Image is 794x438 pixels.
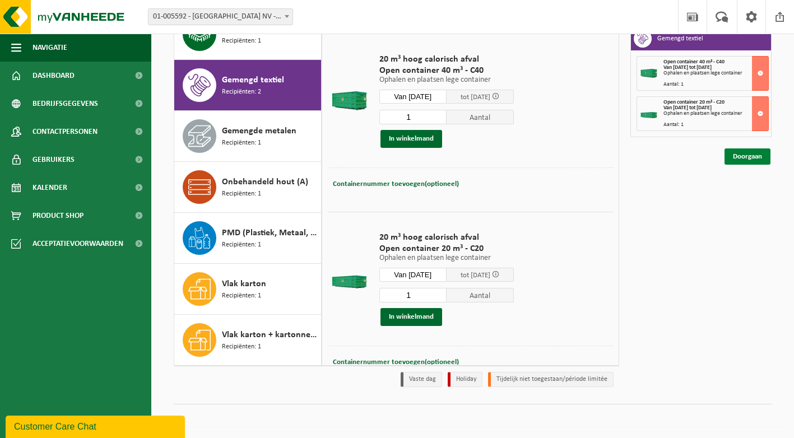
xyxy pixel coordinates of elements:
span: Recipiënten: 1 [222,189,261,199]
span: Bedrijfsgegevens [32,90,98,118]
strong: Van [DATE] tot [DATE] [663,105,712,111]
button: Vlak karton Recipiënten: 1 [174,264,322,315]
span: Open container 40 m³ - C40 [379,65,514,76]
p: Ophalen en plaatsen lege container [379,76,514,84]
button: PMD (Plastiek, Metaal, Drankkartons) (bedrijven) Recipiënten: 1 [174,213,322,264]
span: Recipiënten: 1 [222,138,261,148]
button: In winkelmand [380,130,442,148]
span: Onbehandeld hout (A) [222,175,308,189]
span: tot [DATE] [461,272,490,279]
div: Ophalen en plaatsen lege container [663,71,768,76]
li: Tijdelijk niet toegestaan/période limitée [488,372,614,387]
a: Doorgaan [725,148,770,165]
span: 20 m³ hoog calorisch afval [379,54,514,65]
span: Containernummer toevoegen(optioneel) [333,180,459,188]
button: Onbehandeld hout (A) Recipiënten: 1 [174,162,322,213]
span: PMD (Plastiek, Metaal, Drankkartons) (bedrijven) [222,226,318,240]
span: 01-005592 - COPAHOME NV - KORTRIJK [148,8,293,25]
span: 01-005592 - COPAHOME NV - KORTRIJK [148,9,292,25]
span: Aantal [447,110,514,124]
span: Gemengde metalen [222,124,296,138]
span: Kalender [32,174,67,202]
button: Containernummer toevoegen(optioneel) [332,355,460,370]
span: Recipiënten: 2 [222,87,261,97]
span: Navigatie [32,34,67,62]
div: Ophalen en plaatsen lege container [663,111,768,117]
input: Selecteer datum [379,268,447,282]
span: tot [DATE] [461,94,490,101]
button: Vlak karton + kartonnen buizen Recipiënten: 1 [174,315,322,365]
span: Vlak karton + kartonnen buizen [222,328,318,342]
span: Product Shop [32,202,83,230]
span: Recipiënten: 1 [222,291,261,301]
span: Recipiënten: 1 [222,240,261,250]
iframe: chat widget [6,413,187,438]
span: 20 m³ hoog calorisch afval [379,232,514,243]
span: Vlak karton [222,277,266,291]
span: Containernummer toevoegen(optioneel) [333,358,459,366]
span: Acceptatievoorwaarden [32,230,123,258]
div: Aantal: 1 [663,122,768,128]
button: In winkelmand [380,308,442,326]
span: Gemengd textiel [222,73,284,87]
span: Aantal [447,288,514,302]
span: Open container 20 m³ - C20 [663,99,725,105]
input: Selecteer datum [379,90,447,104]
span: Gebruikers [32,146,75,174]
p: Ophalen en plaatsen lege container [379,254,514,262]
span: Contactpersonen [32,118,97,146]
button: Containernummer toevoegen(optioneel) [332,176,460,192]
li: Vaste dag [401,372,442,387]
div: Aantal: 1 [663,82,768,87]
button: Gemengd textiel Recipiënten: 2 [174,60,322,111]
button: Elektronische apparatuur - TV-monitoren (TVM) Recipiënten: 1 [174,9,322,60]
button: Gemengde metalen Recipiënten: 1 [174,111,322,162]
h3: Gemengd textiel [657,30,703,48]
span: Open container 40 m³ - C40 [663,59,725,65]
span: Recipiënten: 1 [222,342,261,352]
span: Dashboard [32,62,75,90]
span: Open container 20 m³ - C20 [379,243,514,254]
strong: Van [DATE] tot [DATE] [663,64,712,71]
span: Recipiënten: 1 [222,36,261,46]
li: Holiday [448,372,482,387]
